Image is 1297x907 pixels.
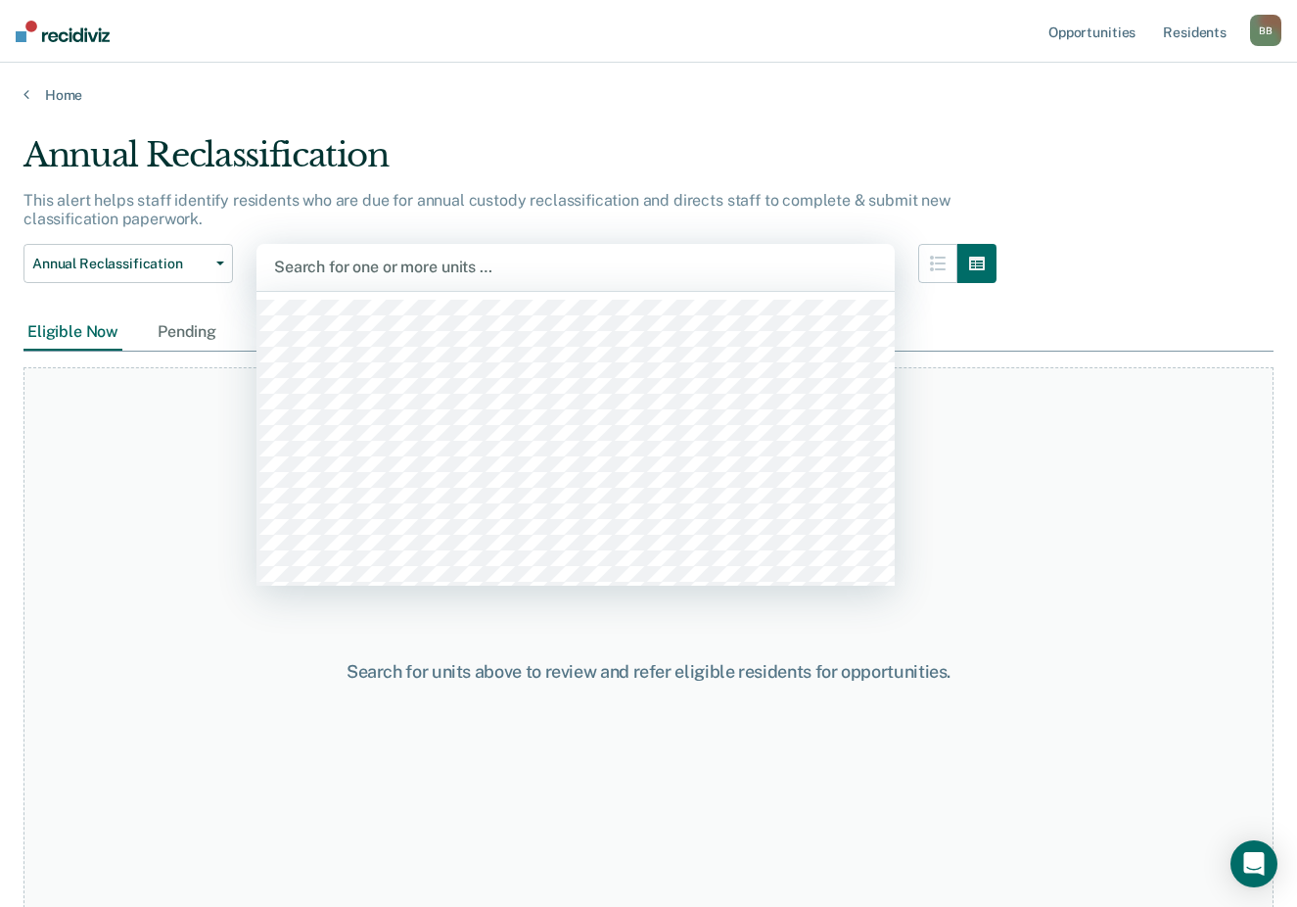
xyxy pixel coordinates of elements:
button: Annual Reclassification [23,244,233,283]
a: Home [23,86,1274,104]
div: Search for units above to review and refer eligible residents for opportunities. [337,661,961,683]
div: Open Intercom Messenger [1230,840,1277,887]
div: Eligible Now [23,314,122,351]
div: B B [1250,15,1281,46]
img: Recidiviz [16,21,110,42]
div: Annual Reclassification [23,135,996,191]
span: Annual Reclassification [32,256,208,272]
button: BB [1250,15,1281,46]
div: Pending [154,314,220,351]
p: This alert helps staff identify residents who are due for annual custody reclassification and dir... [23,191,950,228]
